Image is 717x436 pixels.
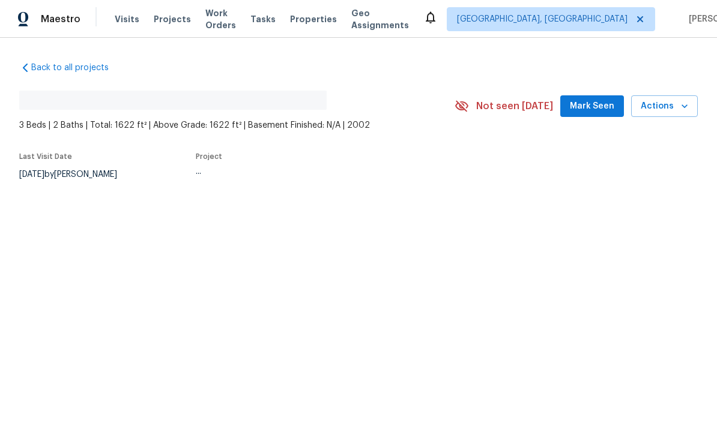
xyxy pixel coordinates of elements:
[205,7,236,31] span: Work Orders
[19,153,72,160] span: Last Visit Date
[641,99,688,114] span: Actions
[570,99,614,114] span: Mark Seen
[290,13,337,25] span: Properties
[19,119,455,131] span: 3 Beds | 2 Baths | Total: 1622 ft² | Above Grade: 1622 ft² | Basement Finished: N/A | 2002
[476,100,553,112] span: Not seen [DATE]
[196,167,426,176] div: ...
[19,62,135,74] a: Back to all projects
[196,153,222,160] span: Project
[19,170,44,179] span: [DATE]
[457,13,628,25] span: [GEOGRAPHIC_DATA], [GEOGRAPHIC_DATA]
[351,7,409,31] span: Geo Assignments
[154,13,191,25] span: Projects
[41,13,80,25] span: Maestro
[19,167,132,182] div: by [PERSON_NAME]
[250,15,276,23] span: Tasks
[560,95,624,118] button: Mark Seen
[631,95,698,118] button: Actions
[115,13,139,25] span: Visits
